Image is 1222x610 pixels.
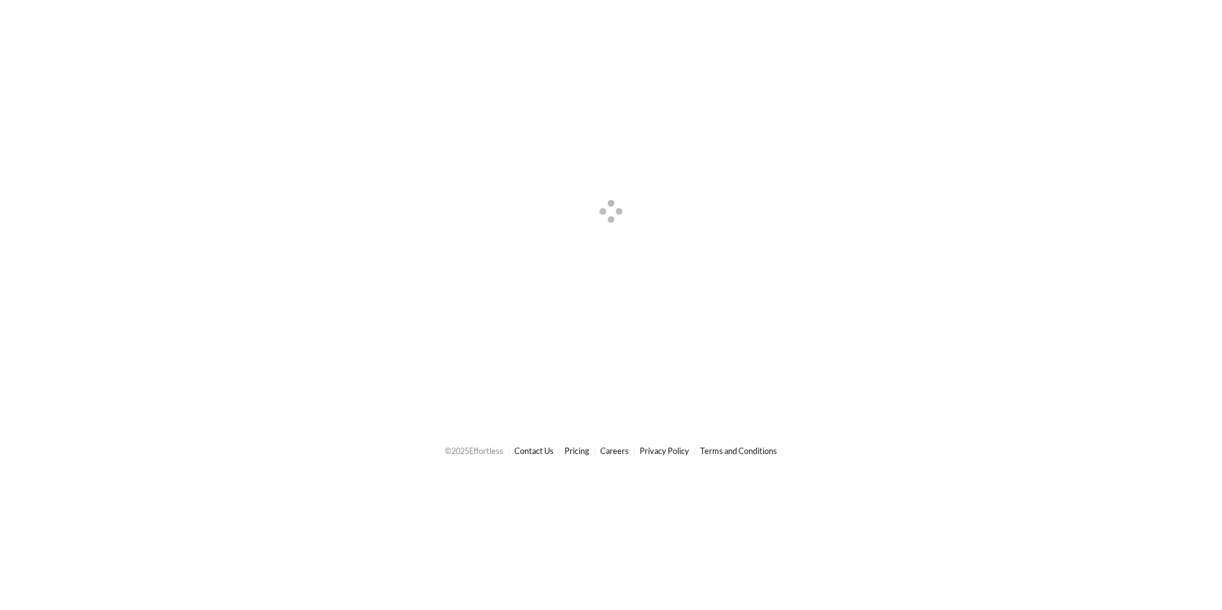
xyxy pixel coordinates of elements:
[600,446,629,456] a: Careers
[514,446,554,456] a: Contact Us
[700,446,777,456] a: Terms and Conditions
[640,446,689,456] a: Privacy Policy
[445,446,503,456] span: © 2025 Effortless
[565,446,589,456] a: Pricing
